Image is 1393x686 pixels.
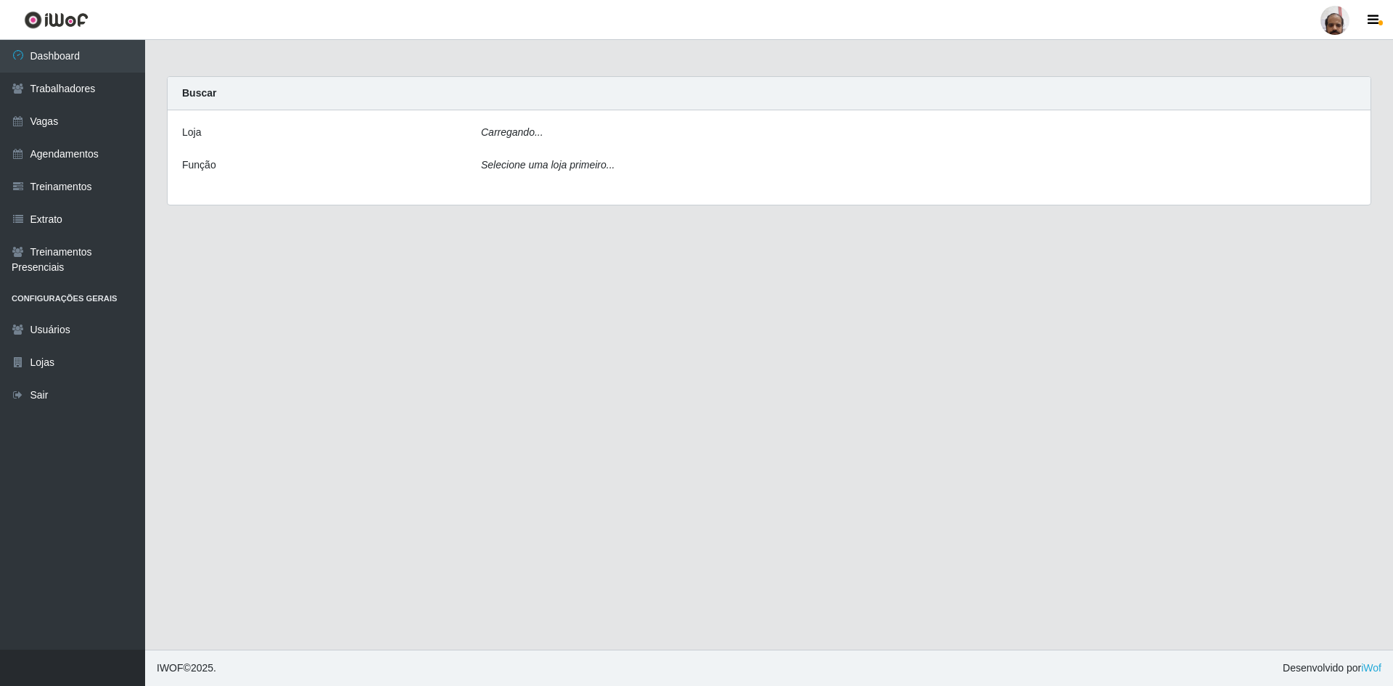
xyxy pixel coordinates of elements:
[182,125,201,140] label: Loja
[1361,662,1381,674] a: iWof
[1283,661,1381,676] span: Desenvolvido por
[182,158,216,173] label: Função
[182,87,216,99] strong: Buscar
[481,159,615,171] i: Selecione uma loja primeiro...
[157,662,184,674] span: IWOF
[157,661,216,676] span: © 2025 .
[481,126,543,138] i: Carregando...
[24,11,89,29] img: CoreUI Logo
